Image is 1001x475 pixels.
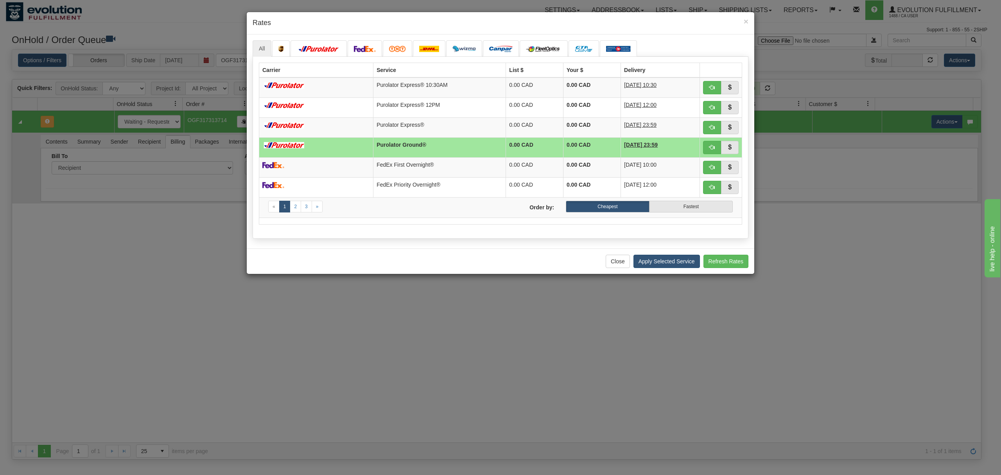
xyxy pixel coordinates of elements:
span: [DATE] 23:59 [624,142,658,148]
img: purolator.png [262,122,306,128]
a: 3 [301,201,312,212]
th: Carrier [259,63,373,77]
h4: Rates [253,18,748,28]
td: 0.00 CAD [506,117,563,137]
td: 1 Day [621,77,700,98]
img: campar.png [489,46,513,52]
img: purolator.png [262,102,306,108]
img: Canada_post.png [606,46,631,52]
td: 0.00 CAD [506,157,563,177]
td: 0.00 CAD [563,137,621,157]
td: 1 Day [621,97,700,117]
a: Next [312,201,323,212]
span: × [744,17,748,26]
img: wizmo.png [452,46,476,52]
a: Previous [268,201,280,212]
span: [DATE] 10:00 [624,162,657,168]
div: live help - online [6,5,72,14]
img: tnt.png [389,46,406,52]
td: Purolator Ground® [373,137,506,157]
td: Purolator Express® 12PM [373,97,506,117]
span: » [316,204,319,209]
a: All [253,40,271,57]
a: 1 [279,201,291,212]
span: [DATE] 23:59 [624,122,657,128]
th: Delivery [621,63,700,77]
button: Close [606,255,630,268]
td: 0.00 CAD [506,177,563,197]
td: 1 Day [621,117,700,137]
img: FedEx.png [354,46,376,52]
img: CarrierLogo_10191.png [575,46,593,52]
td: 0.00 CAD [563,157,621,177]
td: Purolator Express® [373,117,506,137]
img: ups.png [278,46,284,52]
label: Order by: [500,201,560,211]
label: Cheapest [566,201,649,212]
td: FedEx Priority Overnight® [373,177,506,197]
td: 0.00 CAD [506,77,563,98]
td: FedEx First Overnight® [373,157,506,177]
img: purolator.png [262,142,306,148]
span: [DATE] 12:00 [624,182,657,188]
td: 0.00 CAD [563,117,621,137]
img: dhl.png [419,46,439,52]
td: 0.00 CAD [563,177,621,197]
label: Fastest [649,201,733,212]
img: CarrierLogo_10182.png [526,46,561,52]
td: 0.00 CAD [563,97,621,117]
img: purolator.png [262,82,306,88]
span: [DATE] 10:30 [624,82,657,88]
img: FedEx.png [262,182,284,188]
td: 0.00 CAD [563,77,621,98]
span: [DATE] 12:00 [624,102,657,108]
span: « [273,204,275,209]
th: List $ [506,63,563,77]
button: Apply Selected Service [633,255,700,268]
button: Close [744,17,748,25]
iframe: chat widget [983,198,1000,277]
td: 0.00 CAD [506,137,563,157]
td: 1 Day [621,137,700,157]
a: 2 [290,201,301,212]
td: 0.00 CAD [506,97,563,117]
td: Purolator Express® 10:30AM [373,77,506,98]
img: purolator.png [297,46,341,52]
button: Refresh Rates [703,255,748,268]
th: Service [373,63,506,77]
img: FedEx.png [262,162,284,168]
th: Your $ [563,63,621,77]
